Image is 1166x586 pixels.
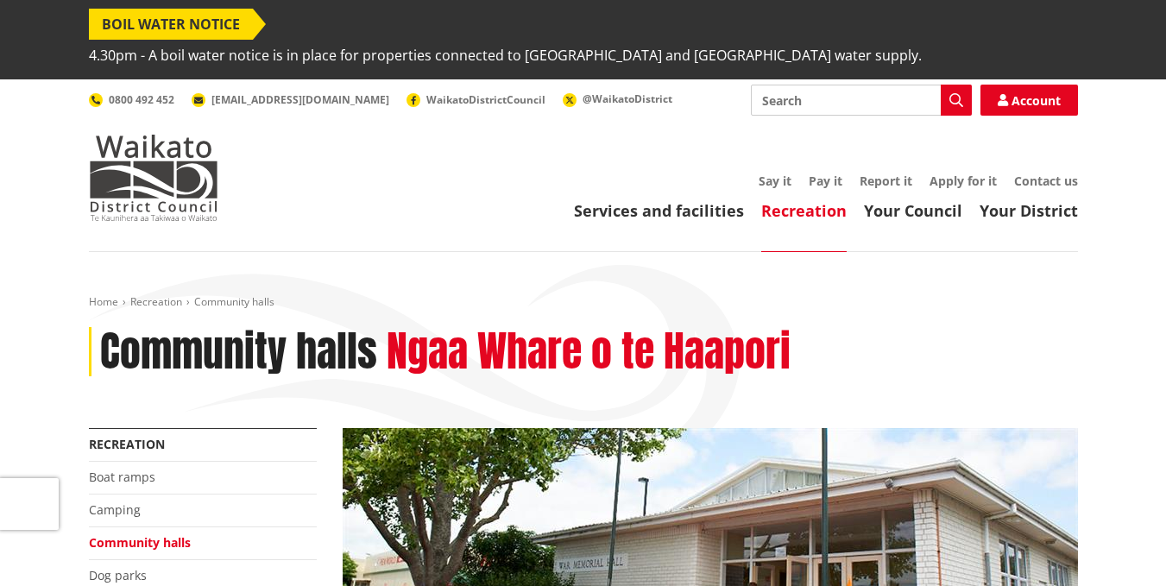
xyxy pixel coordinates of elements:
a: Your Council [864,200,962,221]
a: Say it [759,173,791,189]
span: 0800 492 452 [109,92,174,107]
a: WaikatoDistrictCouncil [407,92,545,107]
a: Contact us [1014,173,1078,189]
a: Recreation [761,200,847,221]
span: @WaikatoDistrict [583,91,672,106]
nav: breadcrumb [89,295,1078,310]
a: [EMAIL_ADDRESS][DOMAIN_NAME] [192,92,389,107]
span: WaikatoDistrictCouncil [426,92,545,107]
a: Apply for it [930,173,997,189]
a: Home [89,294,118,309]
img: Waikato District Council - Te Kaunihera aa Takiwaa o Waikato [89,135,218,221]
span: Community halls [194,294,274,309]
a: 0800 492 452 [89,92,174,107]
a: Pay it [809,173,842,189]
a: Report it [860,173,912,189]
span: BOIL WATER NOTICE [89,9,253,40]
a: Community halls [89,534,191,551]
span: [EMAIL_ADDRESS][DOMAIN_NAME] [211,92,389,107]
h2: Ngaa Whare o te Haapori [387,327,791,377]
h1: Community halls [100,327,377,377]
a: Services and facilities [574,200,744,221]
a: Boat ramps [89,469,155,485]
a: Account [980,85,1078,116]
a: Recreation [130,294,182,309]
a: Camping [89,501,141,518]
input: Search input [751,85,972,116]
a: Your District [980,200,1078,221]
a: Recreation [89,436,165,452]
a: Dog parks [89,567,147,583]
a: @WaikatoDistrict [563,91,672,106]
span: 4.30pm - A boil water notice is in place for properties connected to [GEOGRAPHIC_DATA] and [GEOGR... [89,40,922,71]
